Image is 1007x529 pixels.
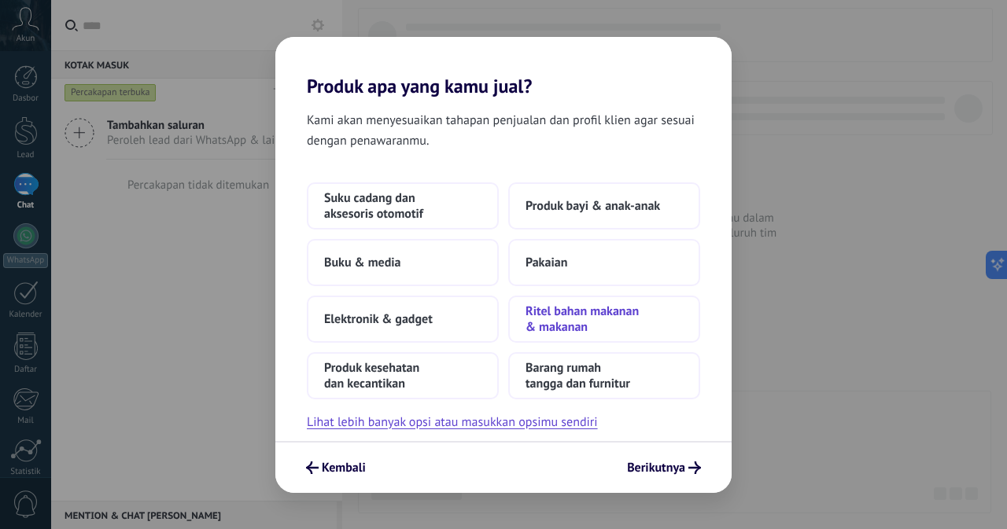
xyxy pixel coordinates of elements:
span: Berikutnya [627,462,685,473]
span: Suku cadang dan aksesoris otomotif [324,190,481,222]
button: Elektronik & gadget [307,296,499,343]
button: Berikutnya [620,454,708,481]
button: Buku & media [307,239,499,286]
button: Lihat lebih banyak opsi atau masukkan opsimu sendiri [307,412,598,432]
span: Kembali [322,462,366,473]
span: Produk kesehatan dan kecantikan [324,360,481,391]
button: Ritel bahan makanan & makanan [508,296,700,343]
button: Suku cadang dan aksesoris otomotif [307,182,499,230]
span: Pakaian [526,255,567,270]
button: Kembali [299,454,373,481]
button: Pakaian [508,239,700,286]
span: Elektronik & gadget [324,311,433,327]
button: Produk bayi & anak-anak [508,182,700,230]
span: Kami akan menyesuaikan tahapan penjualan dan profil klien agar sesuai dengan penawaranmu. [307,110,700,151]
h2: Produk apa yang kamu jual? [275,37,732,97]
span: Produk bayi & anak-anak [526,198,660,214]
span: Ritel bahan makanan & makanan [526,303,683,335]
button: Barang rumah tangga dan furnitur [508,352,700,399]
span: Buku & media [324,255,401,270]
button: Produk kesehatan dan kecantikan [307,352,499,399]
span: Barang rumah tangga dan furnitur [526,360,683,391]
